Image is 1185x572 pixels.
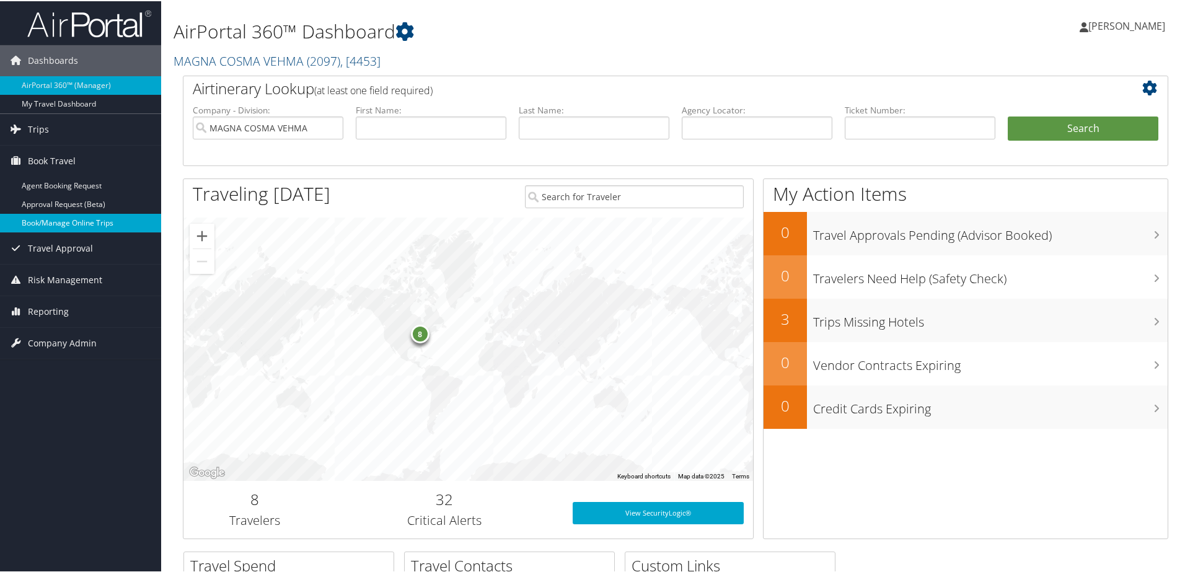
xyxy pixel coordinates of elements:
[764,221,807,242] h2: 0
[764,264,807,285] h2: 0
[813,306,1168,330] h3: Trips Missing Hotels
[190,248,214,273] button: Zoom out
[28,144,76,175] span: Book Travel
[732,472,749,478] a: Terms (opens in new tab)
[573,501,744,523] a: View SecurityLogic®
[314,82,433,96] span: (at least one field required)
[1088,18,1165,32] span: [PERSON_NAME]
[764,394,807,415] h2: 0
[193,511,317,528] h3: Travelers
[335,511,554,528] h3: Critical Alerts
[28,295,69,326] span: Reporting
[617,471,671,480] button: Keyboard shortcuts
[193,103,343,115] label: Company - Division:
[764,307,807,328] h2: 3
[187,464,227,480] a: Open this area in Google Maps (opens a new window)
[410,323,429,342] div: 8
[813,393,1168,416] h3: Credit Cards Expiring
[678,472,725,478] span: Map data ©2025
[764,211,1168,254] a: 0Travel Approvals Pending (Advisor Booked)
[28,327,97,358] span: Company Admin
[764,297,1168,341] a: 3Trips Missing Hotels
[28,263,102,294] span: Risk Management
[356,103,506,115] label: First Name:
[764,254,1168,297] a: 0Travelers Need Help (Safety Check)
[764,351,807,372] h2: 0
[813,219,1168,243] h3: Travel Approvals Pending (Advisor Booked)
[813,350,1168,373] h3: Vendor Contracts Expiring
[27,8,151,37] img: airportal-logo.png
[28,232,93,263] span: Travel Approval
[174,17,843,43] h1: AirPortal 360™ Dashboard
[307,51,340,68] span: ( 2097 )
[1080,6,1178,43] a: [PERSON_NAME]
[193,77,1077,98] h2: Airtinerary Lookup
[340,51,381,68] span: , [ 4453 ]
[764,384,1168,428] a: 0Credit Cards Expiring
[845,103,995,115] label: Ticket Number:
[764,180,1168,206] h1: My Action Items
[525,184,744,207] input: Search for Traveler
[335,488,554,509] h2: 32
[28,113,49,144] span: Trips
[187,464,227,480] img: Google
[682,103,832,115] label: Agency Locator:
[764,341,1168,384] a: 0Vendor Contracts Expiring
[519,103,669,115] label: Last Name:
[28,44,78,75] span: Dashboards
[190,222,214,247] button: Zoom in
[174,51,381,68] a: MAGNA COSMA VEHMA
[1008,115,1158,140] button: Search
[193,488,317,509] h2: 8
[813,263,1168,286] h3: Travelers Need Help (Safety Check)
[193,180,330,206] h1: Traveling [DATE]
